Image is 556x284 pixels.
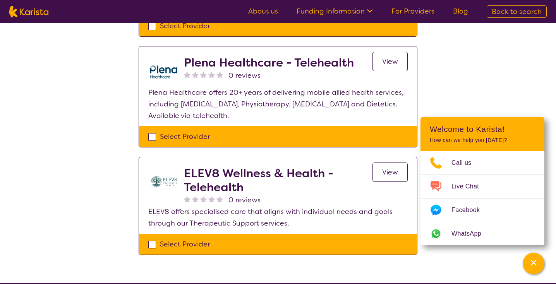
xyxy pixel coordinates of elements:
[297,7,373,16] a: Funding Information
[192,71,199,78] img: nonereviewstar
[184,56,354,70] h2: Plena Healthcare - Telehealth
[420,222,544,245] a: Web link opens in a new tab.
[420,151,544,245] ul: Choose channel
[430,137,535,144] p: How can we help you [DATE]?
[523,253,544,274] button: Channel Menu
[451,157,481,169] span: Call us
[148,87,408,121] p: Plena Healthcare offers 20+ years of delivering mobile allied health services, including [MEDICAL...
[216,196,223,202] img: nonereviewstar
[228,194,261,206] span: 0 reviews
[148,56,179,87] img: qwv9egg5taowukv2xnze.png
[228,70,261,81] span: 0 reviews
[200,196,207,202] img: nonereviewstar
[148,166,179,197] img: yihuczgmrom8nsaxakka.jpg
[451,228,491,240] span: WhatsApp
[216,71,223,78] img: nonereviewstar
[382,57,398,66] span: View
[430,125,535,134] h2: Welcome to Karista!
[453,7,468,16] a: Blog
[148,206,408,229] p: ELEV8 offers specialised care that aligns with individual needs and goals through our Therapeutic...
[248,7,278,16] a: About us
[451,204,489,216] span: Facebook
[184,166,372,194] h2: ELEV8 Wellness & Health - Telehealth
[372,163,408,182] a: View
[487,5,547,18] a: Back to search
[420,117,544,245] div: Channel Menu
[9,6,48,17] img: Karista logo
[451,181,488,192] span: Live Chat
[208,71,215,78] img: nonereviewstar
[208,196,215,202] img: nonereviewstar
[372,52,408,71] a: View
[391,7,434,16] a: For Providers
[192,196,199,202] img: nonereviewstar
[184,71,190,78] img: nonereviewstar
[200,71,207,78] img: nonereviewstar
[492,7,542,16] span: Back to search
[184,196,190,202] img: nonereviewstar
[382,168,398,177] span: View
